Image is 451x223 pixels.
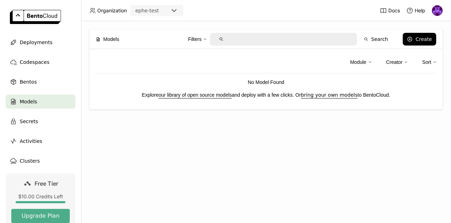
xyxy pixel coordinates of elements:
img: Ashish Ranjan [432,5,443,16]
a: bring your own models [301,92,358,98]
div: Sort [422,55,437,70]
img: logo [10,10,61,24]
span: Models [103,35,119,43]
a: Models [6,95,75,109]
div: Filters [188,32,207,47]
span: Secrets [20,117,38,126]
div: $10.00 Credits Left [11,193,70,200]
span: Organization [97,7,127,14]
div: Help [406,7,425,14]
a: Secrets [6,114,75,128]
span: Clusters [20,157,40,165]
span: Free Tier [35,180,58,187]
button: Upgrade Plan [11,209,70,223]
a: Deployments [6,35,75,49]
a: Activities [6,134,75,148]
div: ephe-test [135,7,159,14]
span: Models [20,97,37,106]
button: Search [360,33,392,46]
p: Explore and deploy with a few clicks. Or to BentoCloud. [95,91,437,99]
a: Bentos [6,75,75,89]
div: Creator [386,55,408,70]
a: Clusters [6,154,75,168]
span: Bentos [20,78,37,86]
span: Codespaces [20,58,49,66]
p: No Model Found [95,78,437,86]
span: Activities [20,137,42,145]
div: Creator [386,58,403,66]
div: Sort [422,58,431,66]
a: our library of open source models [159,92,232,98]
span: Deployments [20,38,52,47]
a: Docs [380,7,400,14]
button: Create [403,33,436,46]
div: Filters [188,35,202,43]
span: Docs [388,7,400,14]
div: Create [415,36,432,42]
a: Codespaces [6,55,75,69]
span: Help [415,7,425,14]
div: Module [350,58,366,66]
div: Module [350,55,372,70]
